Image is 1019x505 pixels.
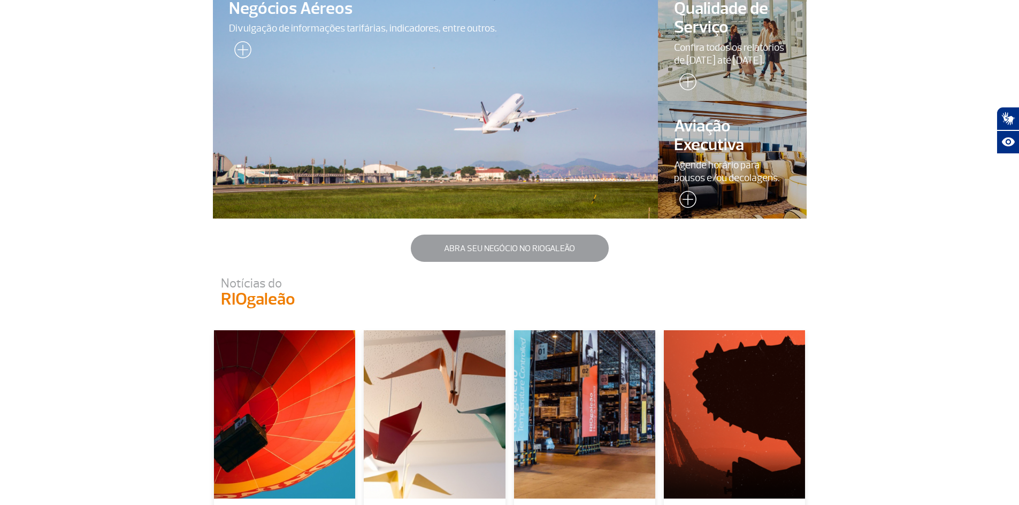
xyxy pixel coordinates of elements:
img: leia-mais [674,73,696,95]
a: Aviação ExecutivaAgende horário para pousos e/ou decolagens. [658,101,807,219]
button: Abra seu negócio no RIOgaleão [411,235,609,262]
span: Confira todos os relatórios de [DATE] até [DATE]. [674,41,791,67]
span: Divulgação de informações tarifárias, indicadores, entre outros. [229,22,642,35]
span: Agende horário para pousos e/ou decolagens. [674,159,791,184]
button: Abrir recursos assistivos. [997,130,1019,154]
img: leia-mais [229,41,251,63]
button: Abrir tradutor de língua de sinais. [997,107,1019,130]
span: Aviação Executiva [674,117,791,154]
p: Notícias do [221,278,354,289]
div: Plugin de acessibilidade da Hand Talk. [997,107,1019,154]
img: leia-mais [674,191,696,212]
p: RIOgaleão [221,289,354,310]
